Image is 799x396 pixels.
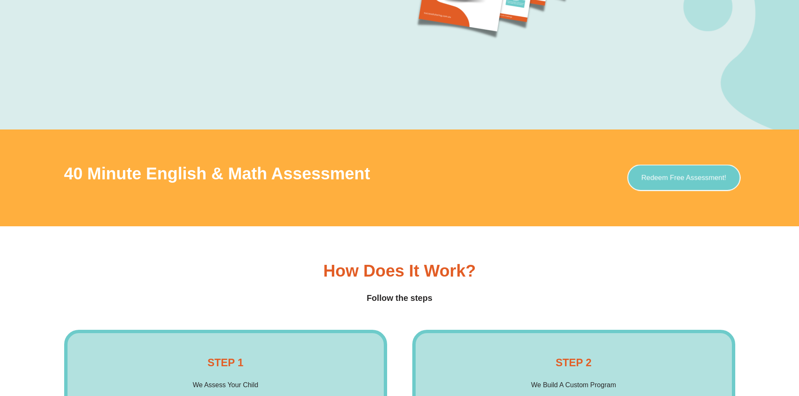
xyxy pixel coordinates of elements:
h3: How Does it Work? [323,262,476,279]
a: Redeem Free Assessment! [627,165,740,191]
p: We Build A Custom Program [531,379,616,391]
span: Redeem Free Assessment! [641,174,726,181]
h3: 40 Minute English & Math Assessment [64,165,517,182]
h4: STEP 2 [556,354,592,371]
h4: STEP 1 [208,354,244,371]
h4: Follow the steps [64,292,735,305]
p: We Assess Your Child [193,379,258,391]
iframe: Chat Widget [757,356,799,396]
